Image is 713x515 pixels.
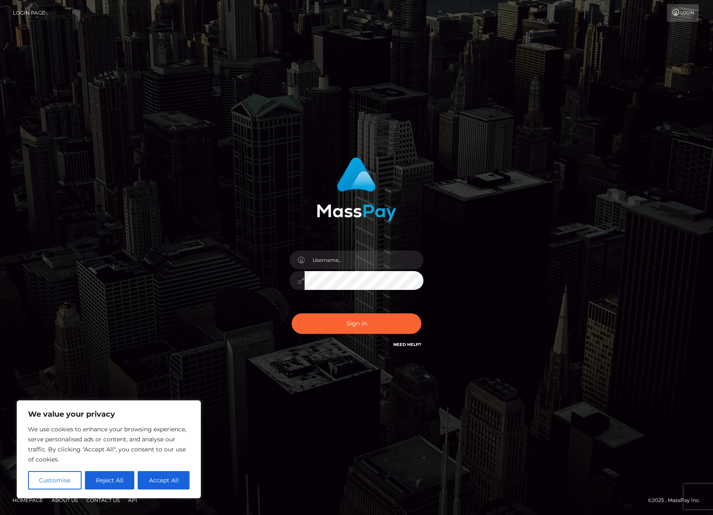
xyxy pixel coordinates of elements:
p: We use cookies to enhance your browsing experience, serve personalised ads or content, and analys... [28,424,190,464]
a: Need Help? [393,342,421,347]
img: MassPay Login [317,157,396,221]
a: Login [667,4,699,22]
p: We value your privacy [28,409,190,419]
button: Customise [28,471,82,489]
button: Sign in [292,313,421,334]
button: Reject All [85,471,135,489]
a: About Us [48,494,81,507]
a: Homepage [9,494,46,507]
button: Accept All [138,471,190,489]
div: We value your privacy [17,400,201,498]
a: API [125,494,141,507]
input: Username... [305,251,423,269]
div: © 2025 , MassPay Inc. [648,496,707,505]
a: Login Page [13,4,45,22]
a: Contact Us [83,494,123,507]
